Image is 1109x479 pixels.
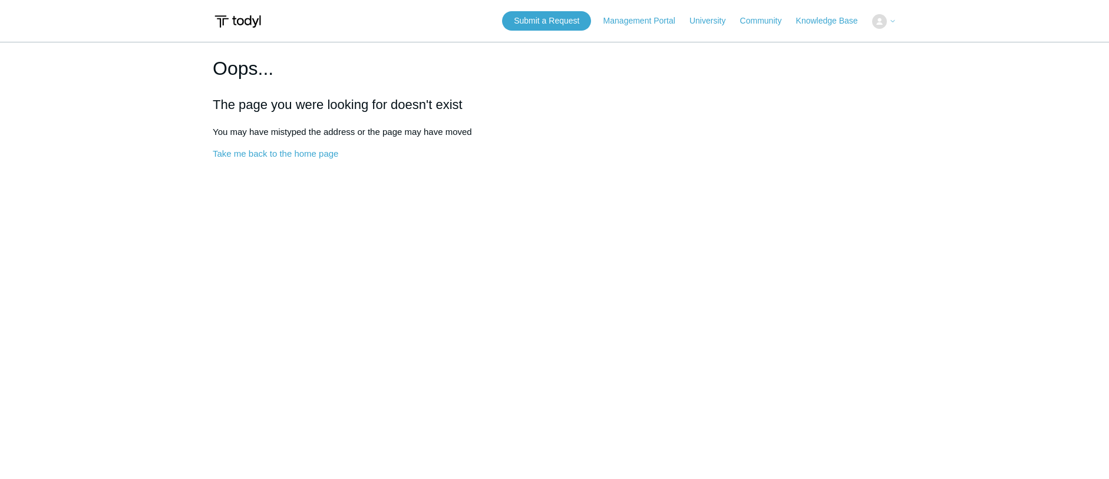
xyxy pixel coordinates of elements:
[213,95,896,114] h2: The page you were looking for doesn't exist
[213,148,338,158] a: Take me back to the home page
[502,11,591,31] a: Submit a Request
[213,11,263,32] img: Todyl Support Center Help Center home page
[213,125,896,139] p: You may have mistyped the address or the page may have moved
[689,15,737,27] a: University
[796,15,870,27] a: Knowledge Base
[213,54,896,82] h1: Oops...
[603,15,687,27] a: Management Portal
[740,15,794,27] a: Community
